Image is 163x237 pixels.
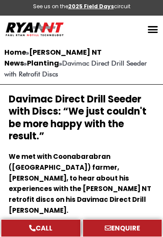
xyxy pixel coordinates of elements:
[4,47,26,57] a: Home
[83,219,163,237] a: ENQUIRE
[33,3,130,10] div: See us on the circuit
[4,47,102,68] a: [PERSON_NAME] NT News
[111,225,140,231] span: ENQUIRE
[36,225,53,231] span: CALL
[4,20,65,39] img: Ryan NT logo
[27,58,59,68] a: Planting
[1,219,81,237] a: CALL
[9,93,154,143] h2: Davimac Direct Drill Seeder with Discs: “We just couldn't be more happy with the result.”
[9,152,151,215] strong: We met with Coonabarabran ([GEOGRAPHIC_DATA]) farmer, [PERSON_NAME], to hear about his experience...
[68,3,114,10] a: 2025 Field Days
[145,21,161,38] div: Menu Toggle
[4,48,147,78] span: » » »
[4,59,147,78] strong: Davimac Direct Drill Seeder with Retrofit Discs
